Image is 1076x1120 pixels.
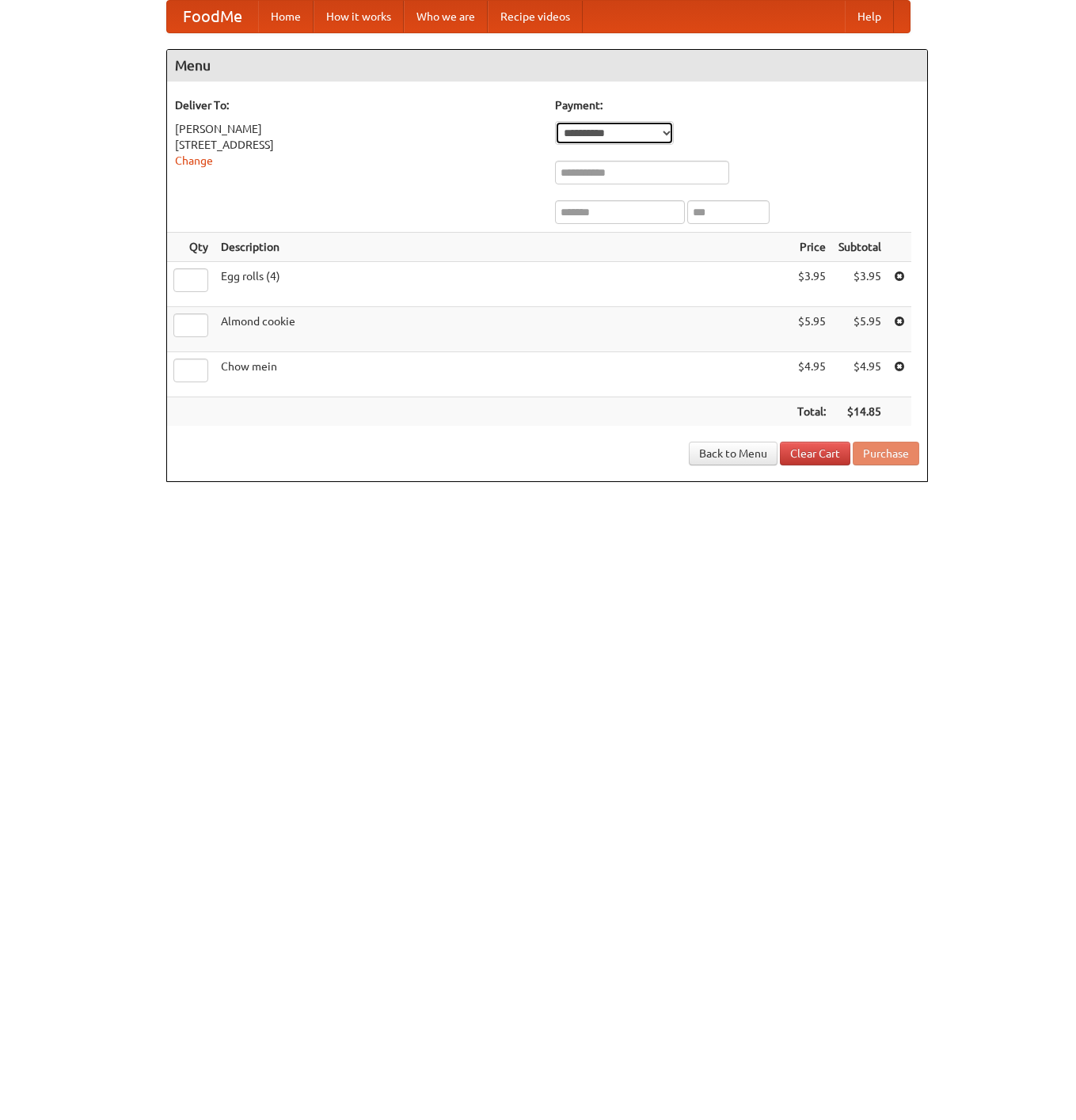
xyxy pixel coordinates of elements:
th: $14.85 [832,397,888,427]
td: $5.95 [832,307,888,352]
a: Home [258,1,314,32]
td: $3.95 [832,262,888,307]
td: $3.95 [791,262,832,307]
a: Back to Menu [689,442,778,465]
td: $4.95 [832,352,888,397]
th: Description [215,233,791,262]
div: [STREET_ADDRESS] [175,137,539,153]
td: $4.95 [791,352,832,397]
td: Egg rolls (4) [215,262,791,307]
a: Help [845,1,894,32]
a: Clear Cart [780,442,850,465]
a: Change [175,154,213,167]
h5: Deliver To: [175,97,539,113]
th: Price [791,233,832,262]
td: Almond cookie [215,307,791,352]
h4: Menu [167,50,927,82]
td: Chow mein [215,352,791,397]
a: Who we are [404,1,488,32]
th: Subtotal [832,233,888,262]
div: [PERSON_NAME] [175,121,539,137]
button: Purchase [853,442,919,465]
th: Total: [791,397,832,427]
a: Recipe videos [488,1,583,32]
h5: Payment: [555,97,919,113]
th: Qty [167,233,215,262]
a: FoodMe [167,1,258,32]
a: How it works [314,1,404,32]
td: $5.95 [791,307,832,352]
